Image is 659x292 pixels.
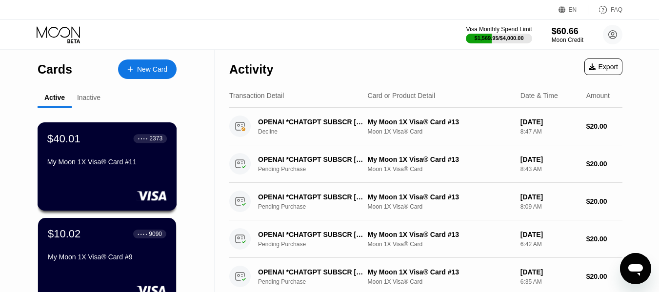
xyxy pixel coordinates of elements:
div: ● ● ● ● [138,137,148,140]
div: OPENAI *CHATGPT SUBSCR [PHONE_NUMBER] US [258,231,367,238]
div: [DATE] [520,231,579,238]
div: $60.66 [552,26,583,37]
div: OPENAI *CHATGPT SUBSCR [PHONE_NUMBER] USPending PurchaseMy Moon 1X Visa® Card #13Moon 1X Visa® Ca... [229,145,622,183]
div: OPENAI *CHATGPT SUBSCR [PHONE_NUMBER] US [258,268,367,276]
div: Inactive [77,94,100,101]
div: $60.66Moon Credit [552,26,583,43]
div: Moon 1X Visa® Card [368,166,513,173]
div: OPENAI *CHATGPT SUBSCR [PHONE_NUMBER] USPending PurchaseMy Moon 1X Visa® Card #13Moon 1X Visa® Ca... [229,220,622,258]
div: My Moon 1X Visa® Card #13 [368,231,513,238]
div: 8:47 AM [520,128,579,135]
div: My Moon 1X Visa® Card #9 [48,253,166,261]
div: Pending Purchase [258,166,376,173]
div: Active [44,94,65,101]
div: ● ● ● ● [138,233,147,235]
div: OPENAI *CHATGPT SUBSCR [PHONE_NUMBER] US [258,193,367,201]
div: 8:09 AM [520,203,579,210]
div: Pending Purchase [258,278,376,285]
div: Pending Purchase [258,203,376,210]
div: Moon 1X Visa® Card [368,241,513,248]
div: Visa Monthly Spend Limit [466,26,532,33]
div: $1,569.95 / $4,000.00 [475,35,524,41]
div: Decline [258,128,376,135]
div: New Card [118,59,177,79]
iframe: Button to launch messaging window [620,253,651,284]
div: $20.00 [586,197,622,205]
div: $20.00 [586,160,622,168]
div: FAQ [611,6,622,13]
div: OPENAI *CHATGPT SUBSCR [PHONE_NUMBER] USPending PurchaseMy Moon 1X Visa® Card #13Moon 1X Visa® Ca... [229,183,622,220]
div: 6:42 AM [520,241,579,248]
div: $10.02 [48,228,80,240]
div: OPENAI *CHATGPT SUBSCR [PHONE_NUMBER] US [258,118,367,126]
div: Activity [229,62,273,77]
div: My Moon 1X Visa® Card #13 [368,118,513,126]
div: Card or Product Detail [368,92,436,99]
div: $20.00 [586,235,622,243]
div: Export [584,58,622,75]
div: Moon 1X Visa® Card [368,203,513,210]
div: Visa Monthly Spend Limit$1,569.95/$4,000.00 [466,26,532,43]
div: [DATE] [520,268,579,276]
div: My Moon 1X Visa® Card #11 [47,158,167,166]
div: Moon 1X Visa® Card [368,278,513,285]
div: 6:35 AM [520,278,579,285]
div: Pending Purchase [258,241,376,248]
div: Export [589,63,618,71]
div: Date & Time [520,92,558,99]
div: My Moon 1X Visa® Card #13 [368,156,513,163]
div: FAQ [588,5,622,15]
div: $40.01 [47,132,80,145]
div: [DATE] [520,193,579,201]
div: $40.01● ● ● ●2373My Moon 1X Visa® Card #11 [38,123,176,210]
div: 8:43 AM [520,166,579,173]
div: [DATE] [520,118,579,126]
div: My Moon 1X Visa® Card #13 [368,193,513,201]
div: New Card [137,65,167,74]
div: OPENAI *CHATGPT SUBSCR [PHONE_NUMBER] US [258,156,367,163]
div: 2373 [149,135,162,142]
div: $20.00 [586,273,622,280]
div: EN [559,5,588,15]
div: Cards [38,62,72,77]
div: 9090 [149,231,162,237]
div: [DATE] [520,156,579,163]
div: EN [569,6,577,13]
div: Transaction Detail [229,92,284,99]
div: Amount [586,92,610,99]
div: Moon Credit [552,37,583,43]
div: My Moon 1X Visa® Card #13 [368,268,513,276]
div: $20.00 [586,122,622,130]
div: OPENAI *CHATGPT SUBSCR [PHONE_NUMBER] USDeclineMy Moon 1X Visa® Card #13Moon 1X Visa® Card[DATE]8... [229,108,622,145]
div: Moon 1X Visa® Card [368,128,513,135]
